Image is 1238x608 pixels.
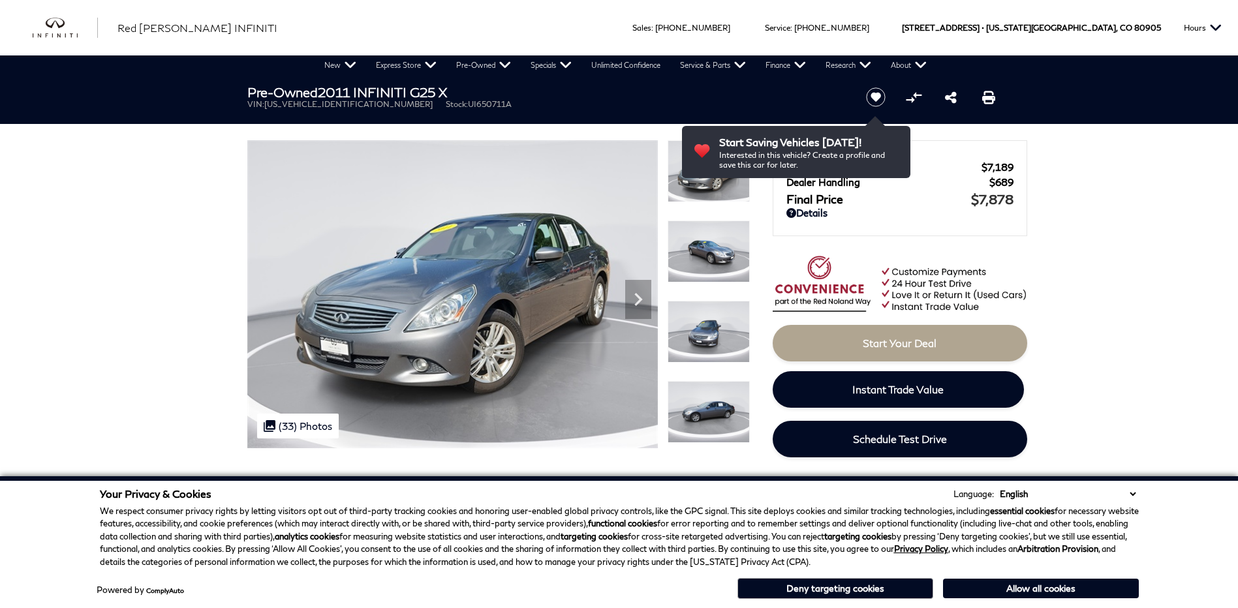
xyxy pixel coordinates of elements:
img: Used 2011 Graphite Shadow INFINITI X image 4 [668,381,750,443]
a: Instant Trade Value [773,371,1024,408]
span: Start Your Deal [863,337,936,349]
span: Dealer Handling [786,176,989,188]
a: Print this Pre-Owned 2011 INFINITI G25 X [982,89,995,105]
a: Schedule Test Drive [773,421,1027,457]
strong: analytics cookies [275,531,339,541]
span: : [790,23,792,33]
span: $689 [989,176,1014,188]
a: Start Your Deal [773,325,1027,361]
a: Service & Parts [670,55,756,75]
strong: Arbitration Provision [1017,543,1098,554]
span: Instant Trade Value [852,383,944,395]
a: Red [PERSON_NAME] INFINITI [117,20,277,36]
button: Save vehicle [861,87,890,108]
a: Dealer Handling $689 [786,176,1014,188]
span: UI650711A [468,99,512,109]
a: Specials [521,55,581,75]
strong: essential cookies [990,506,1055,516]
a: [STREET_ADDRESS] • [US_STATE][GEOGRAPHIC_DATA], CO 80905 [902,23,1161,33]
a: Express Store [366,55,446,75]
span: [US_VEHICLE_IDENTIFICATION_NUMBER] [264,99,433,109]
a: Share this Pre-Owned 2011 INFINITI G25 X [945,89,957,105]
a: Red [PERSON_NAME] $7,189 [786,161,1014,173]
span: VIN: [247,99,264,109]
span: Your Privacy & Cookies [100,487,211,500]
div: Language: [953,490,994,498]
div: Powered by [97,586,184,594]
div: (33) Photos [257,414,339,438]
nav: Main Navigation [315,55,936,75]
button: Allow all cookies [943,579,1139,598]
img: Used 2011 Graphite Shadow INFINITI X image 2 [668,220,750,282]
strong: targeting cookies [824,531,891,541]
img: Used 2011 Graphite Shadow INFINITI X image 3 [668,301,750,363]
img: Used 2011 Graphite Shadow INFINITI X image 1 [247,140,658,448]
select: Language Select [997,487,1139,500]
a: Finance [756,55,816,75]
a: Final Price $7,878 [786,191,1014,207]
h1: 2011 INFINITI G25 X [247,85,844,99]
div: Next [625,280,651,319]
a: [PHONE_NUMBER] [655,23,730,33]
span: Service [765,23,790,33]
button: Compare vehicle [904,87,923,107]
span: Schedule Test Drive [853,433,947,445]
button: Deny targeting cookies [737,578,933,599]
span: $7,189 [982,161,1014,173]
span: Final Price [786,192,971,206]
span: Red [PERSON_NAME] [786,161,982,173]
img: Used 2011 Graphite Shadow INFINITI X image 1 [668,140,750,202]
a: Pre-Owned [446,55,521,75]
span: Sales [632,23,651,33]
a: infiniti [33,18,98,38]
strong: functional cookies [588,518,657,528]
span: : [651,23,653,33]
a: Unlimited Confidence [581,55,670,75]
a: Research [816,55,881,75]
span: Red [PERSON_NAME] INFINITI [117,22,277,34]
a: New [315,55,366,75]
img: INFINITI [33,18,98,38]
a: About [881,55,936,75]
a: ComplyAuto [146,586,184,594]
a: Privacy Policy [894,543,948,554]
strong: targeting cookies [561,531,628,541]
strong: Pre-Owned [247,84,318,100]
a: Details [786,207,1014,219]
span: Stock: [446,99,468,109]
a: [PHONE_NUMBER] [794,23,869,33]
span: $7,878 [971,191,1014,207]
p: We respect consumer privacy rights by letting visitors opt out of third-party tracking cookies an... [100,505,1139,569]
